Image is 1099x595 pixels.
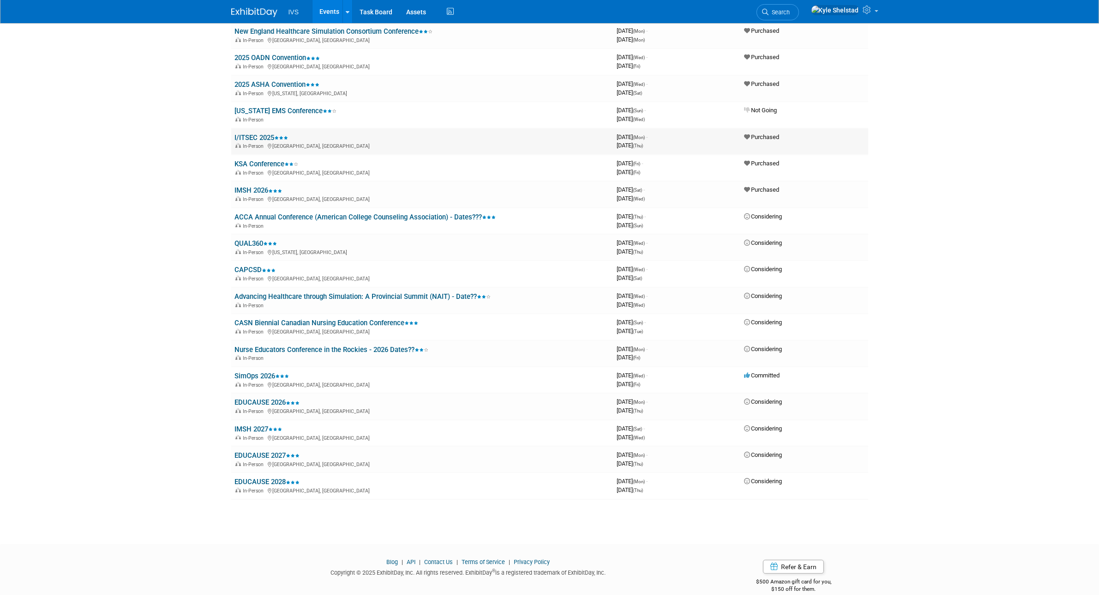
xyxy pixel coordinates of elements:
img: ExhibitDay [231,8,277,17]
div: [GEOGRAPHIC_DATA], [GEOGRAPHIC_DATA] [235,460,610,467]
span: [DATE] [617,160,643,167]
span: [DATE] [617,486,643,493]
img: In-Person Event [235,143,241,148]
span: [DATE] [617,301,645,308]
span: | [417,559,423,565]
span: - [647,346,648,352]
span: (Thu) [633,461,643,467]
span: [DATE] [617,381,641,388]
span: - [644,186,645,193]
div: [GEOGRAPHIC_DATA], [GEOGRAPHIC_DATA] [235,407,610,414]
span: In-Person [243,249,267,255]
span: (Mon) [633,37,645,42]
span: Purchased [745,27,780,34]
span: Purchased [745,54,780,61]
a: I/ITSEC 2025 [235,134,288,142]
span: [DATE] [617,89,643,96]
div: [US_STATE], [GEOGRAPHIC_DATA] [235,89,610,97]
span: - [647,372,648,379]
a: Search [757,4,799,20]
span: Considering [745,451,782,458]
span: (Mon) [633,135,645,140]
img: In-Person Event [235,170,241,175]
span: (Fri) [633,382,641,387]
span: [DATE] [617,115,645,122]
span: [DATE] [617,248,643,255]
span: Search [769,9,790,16]
div: [GEOGRAPHIC_DATA], [GEOGRAPHIC_DATA] [235,195,610,202]
div: [GEOGRAPHIC_DATA], [GEOGRAPHIC_DATA] [235,169,610,176]
span: - [647,266,648,273]
span: (Sun) [633,320,643,325]
a: Nurse Educators Conference in the Rockies - 2026 Dates?? [235,346,429,354]
span: In-Person [243,117,267,123]
img: In-Person Event [235,435,241,440]
span: - [647,451,648,458]
a: Contact Us [424,559,453,565]
span: In-Person [243,37,267,43]
img: In-Person Event [235,461,241,466]
a: Terms of Service [462,559,505,565]
div: $150 off for them. [719,585,868,593]
a: EDUCAUSE 2026 [235,398,300,407]
span: Considering [745,292,782,299]
span: (Mon) [633,400,645,405]
span: | [454,559,460,565]
span: Not Going [745,107,777,114]
span: [DATE] [617,407,643,414]
span: Considering [745,478,782,485]
span: In-Person [243,488,267,494]
span: (Thu) [633,408,643,413]
div: [GEOGRAPHIC_DATA], [GEOGRAPHIC_DATA] [235,381,610,388]
span: - [647,478,648,485]
span: - [647,292,648,299]
span: Purchased [745,160,780,167]
img: In-Person Event [235,488,241,492]
a: EDUCAUSE 2027 [235,451,300,460]
div: [GEOGRAPHIC_DATA], [GEOGRAPHIC_DATA] [235,62,610,70]
span: In-Person [243,355,267,361]
span: - [647,239,648,246]
span: In-Person [243,170,267,176]
span: (Thu) [633,488,643,493]
img: In-Person Event [235,303,241,307]
span: - [647,398,648,405]
span: [DATE] [617,36,645,43]
span: [DATE] [617,134,648,140]
span: (Sat) [633,188,643,193]
span: [DATE] [617,107,646,114]
span: In-Person [243,223,267,229]
span: (Mon) [633,347,645,352]
span: (Tue) [633,329,643,334]
span: In-Person [243,329,267,335]
img: In-Person Event [235,249,241,254]
img: In-Person Event [235,355,241,360]
span: [DATE] [617,328,643,334]
span: (Wed) [633,82,645,87]
span: (Mon) [633,479,645,484]
a: Advancing Healthcare through Simulation: A Provincial Summit (NAIT) - Date?? [235,292,491,301]
span: | [399,559,405,565]
span: - [647,27,648,34]
img: In-Person Event [235,329,241,334]
img: In-Person Event [235,196,241,201]
span: [DATE] [617,398,648,405]
span: (Fri) [633,170,641,175]
span: In-Person [243,303,267,309]
div: [US_STATE], [GEOGRAPHIC_DATA] [235,248,610,255]
span: In-Person [243,276,267,282]
span: Considering [745,319,782,326]
span: [DATE] [617,27,648,34]
span: (Sat) [633,276,643,281]
span: (Wed) [633,373,645,378]
span: [DATE] [617,62,641,69]
span: Considering [745,425,782,432]
span: [DATE] [617,354,641,361]
span: [DATE] [617,80,648,87]
span: In-Person [243,64,267,70]
span: (Wed) [633,196,645,201]
span: (Fri) [633,161,641,166]
a: IMSH 2026 [235,186,282,194]
div: $500 Amazon gift card for you, [719,572,868,593]
sup: ® [492,568,495,573]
